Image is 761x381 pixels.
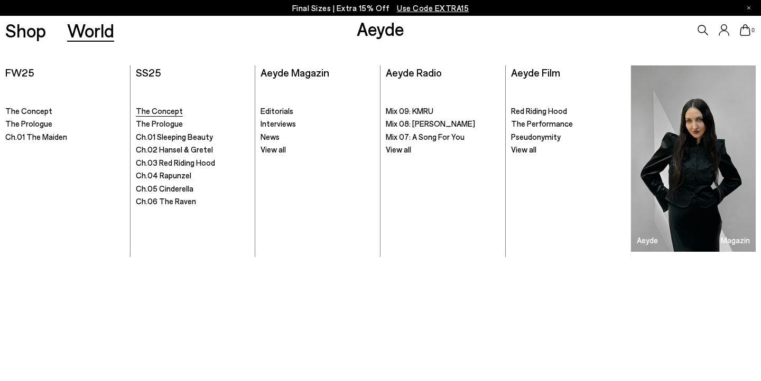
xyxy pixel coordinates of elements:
[136,158,250,168] a: Ch.03 Red Riding Hood
[136,170,250,181] a: Ch.04 Rapunzel
[136,196,196,206] span: Ch.06 The Raven
[261,132,280,141] span: News
[357,17,404,40] a: Aeyde
[5,132,125,142] a: Ch.01 The Maiden
[292,2,469,15] p: Final Sizes | Extra 15% Off
[136,158,215,167] span: Ch.03 Red Riding Hood
[511,132,626,142] a: Pseudonymity
[511,119,626,129] a: The Performance
[5,106,125,117] a: The Concept
[750,27,756,33] span: 0
[511,119,573,128] span: The Performance
[261,66,329,79] a: Aeyde Magazin
[136,145,213,154] span: Ch.02 Hansel & Gretel
[261,106,293,116] span: Editorials
[136,106,250,117] a: The Concept
[721,236,750,244] h3: Magazin
[5,66,34,79] a: FW25
[67,21,114,40] a: World
[386,119,475,128] span: Mix 08: [PERSON_NAME]
[386,106,500,117] a: Mix 09: KMRU
[631,65,756,252] a: Aeyde Magazin
[5,132,67,141] span: Ch.01 The Maiden
[136,106,183,116] span: The Concept
[5,119,125,129] a: The Prologue
[261,119,375,129] a: Interviews
[136,196,250,207] a: Ch.06 The Raven
[511,132,561,141] span: Pseudonymity
[386,145,500,155] a: View all
[511,145,626,155] a: View all
[511,145,536,154] span: View all
[511,106,626,117] a: Red Riding Hood
[5,106,52,116] span: The Concept
[261,145,375,155] a: View all
[386,132,465,141] span: Mix 07: A Song For You
[261,119,296,128] span: Interviews
[386,66,442,79] a: Aeyde Radio
[740,24,750,36] a: 0
[631,65,756,252] img: X-exploration-v2_1_900x.png
[386,119,500,129] a: Mix 08: [PERSON_NAME]
[386,106,433,116] span: Mix 09: KMRU
[136,184,193,193] span: Ch.05 Cinderella
[511,106,567,116] span: Red Riding Hood
[136,66,161,79] a: SS25
[261,145,286,154] span: View all
[386,145,411,154] span: View all
[386,132,500,142] a: Mix 07: A Song For You
[5,119,52,128] span: The Prologue
[261,106,375,117] a: Editorials
[136,170,191,180] span: Ch.04 Rapunzel
[511,66,560,79] a: Aeyde Film
[136,119,250,129] a: The Prologue
[637,236,658,244] h3: Aeyde
[397,3,469,13] span: Navigate to /collections/ss25-final-sizes
[136,119,183,128] span: The Prologue
[261,132,375,142] a: News
[5,21,46,40] a: Shop
[136,184,250,194] a: Ch.05 Cinderella
[136,145,250,155] a: Ch.02 Hansel & Gretel
[136,132,250,142] a: Ch.01 Sleeping Beauty
[136,132,213,141] span: Ch.01 Sleeping Beauty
